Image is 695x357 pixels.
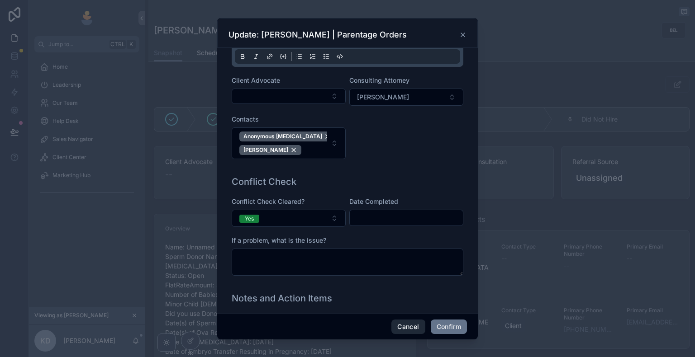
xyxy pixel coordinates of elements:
[243,133,322,140] span: Anonymous [MEDICAL_DATA]
[239,132,335,141] button: Unselect 60751
[228,29,407,40] h3: Update: [PERSON_NAME] | Parentage Orders
[245,215,254,223] div: Yes
[232,210,346,227] button: Select Button
[243,146,288,154] span: [PERSON_NAME]
[357,93,409,102] span: [PERSON_NAME]
[232,115,259,123] span: Contacts
[232,197,305,205] span: Conflict Check Cleared?
[349,197,398,205] span: Date Completed
[232,76,280,84] span: Client Advocate
[349,89,463,106] button: Select Button
[232,175,296,188] h1: Conflict Check
[239,145,301,155] button: Unselect 58762
[232,292,332,305] h1: Notes and Action Items
[431,319,467,334] button: Confirm
[232,89,346,104] button: Select Button
[232,127,346,159] button: Select Button
[349,76,409,84] span: Consulting Attorney
[391,319,425,334] button: Cancel
[232,236,326,244] span: If a problem, what is the issue?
